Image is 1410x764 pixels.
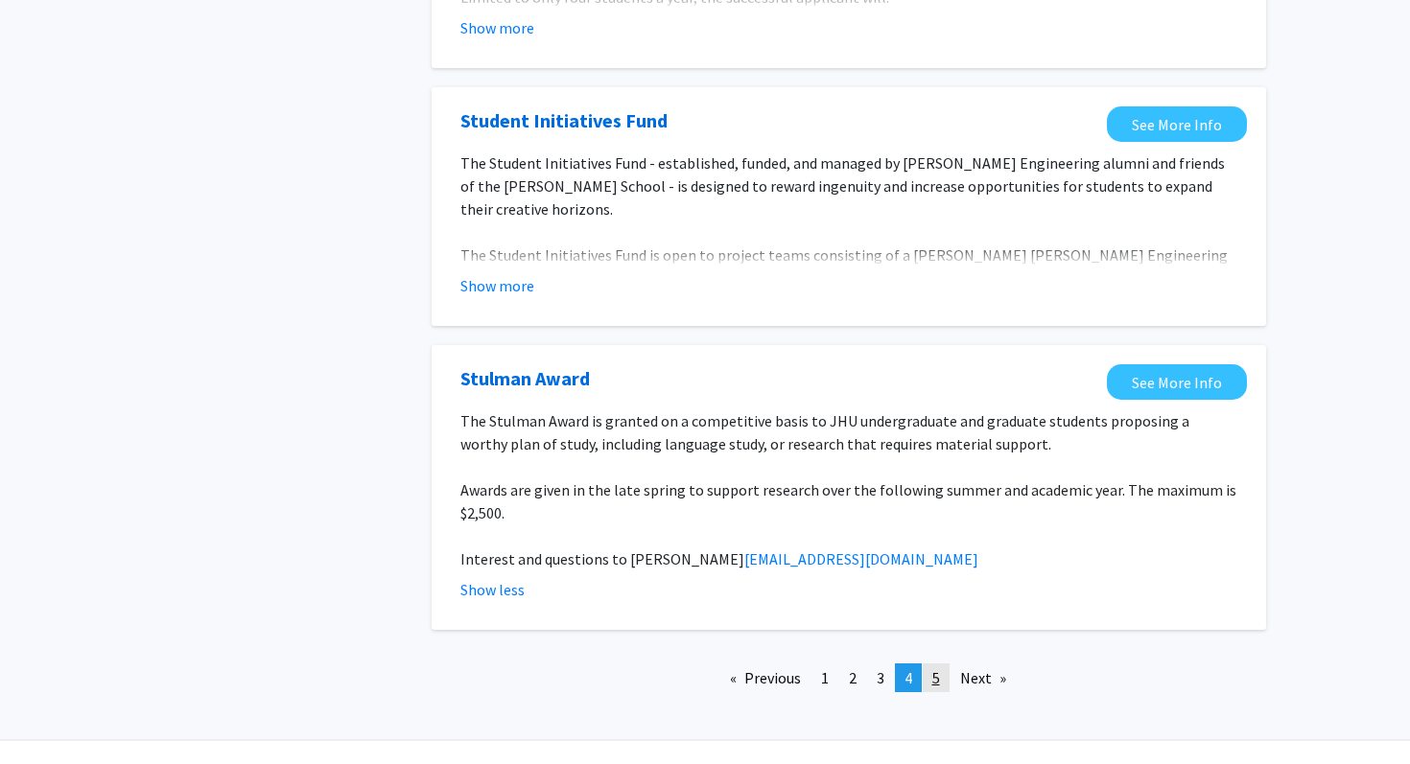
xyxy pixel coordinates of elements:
span: The Stulman Award is granted on a competitive basis to JHU undergraduate and graduate students pr... [460,411,1189,453]
button: Show more [460,274,534,297]
a: Opens in a new tab [460,364,590,393]
button: Show less [460,578,525,601]
span: 3 [877,668,884,687]
button: Show more [460,16,534,39]
a: Opens in a new tab [1107,364,1247,400]
iframe: Chat [14,678,82,750]
a: Previous page [720,663,811,692]
a: Next page [951,663,1016,692]
ul: Pagination [432,663,1266,692]
span: 2 [849,668,857,687]
a: [EMAIL_ADDRESS][DOMAIN_NAME] [744,549,978,568]
span: The Student Initiatives Fund is open to project teams consisting of a [PERSON_NAME] [PERSON_NAME]... [460,245,1230,380]
p: Interest and questions to [PERSON_NAME] [460,547,1237,570]
span: 1 [821,668,829,687]
span: 5 [932,668,940,687]
a: Opens in a new tab [460,106,668,135]
a: Opens in a new tab [1107,106,1247,142]
span: Awards are given in the late spring to support research over the following summer and academic ye... [460,480,1236,522]
span: 4 [905,668,912,687]
p: The Student Initiatives Fund - established, funded, and managed by [PERSON_NAME] Engineering alum... [460,151,1237,220]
